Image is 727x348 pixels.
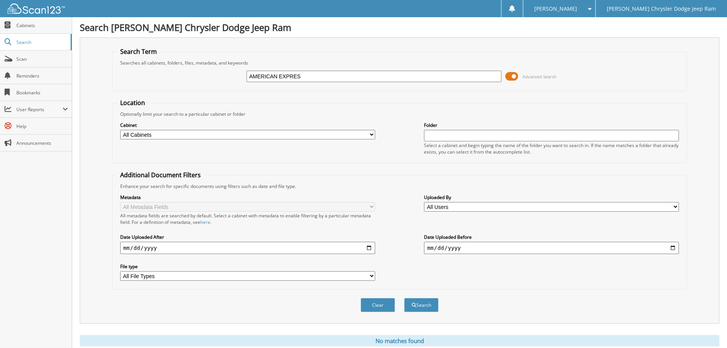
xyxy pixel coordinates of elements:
[120,242,375,254] input: start
[16,89,68,96] span: Bookmarks
[424,122,679,128] label: Folder
[116,183,683,189] div: Enhance your search for specific documents using filters such as date and file type.
[607,6,716,11] span: [PERSON_NAME] Chrysler Dodge Jeep Ram
[116,111,683,117] div: Optionally limit your search to a particular cabinet or folder
[534,6,577,11] span: [PERSON_NAME]
[120,122,375,128] label: Cabinet
[16,39,67,45] span: Search
[404,298,438,312] button: Search
[120,263,375,270] label: File type
[200,219,210,225] a: here
[16,22,68,29] span: Cabinets
[116,47,161,56] legend: Search Term
[16,73,68,79] span: Reminders
[120,194,375,201] label: Metadata
[424,194,679,201] label: Uploaded By
[424,242,679,254] input: end
[116,60,683,66] div: Searches all cabinets, folders, files, metadata, and keywords
[116,171,205,179] legend: Additional Document Filters
[16,123,68,129] span: Help
[16,106,63,113] span: User Reports
[8,3,65,14] img: scan123-logo-white.svg
[16,140,68,146] span: Announcements
[80,21,719,34] h1: Search [PERSON_NAME] Chrysler Dodge Jeep Ram
[16,56,68,62] span: Scan
[424,142,679,155] div: Select a cabinet and begin typing the name of the folder you want to search in. If the name match...
[522,74,556,79] span: Advanced Search
[424,234,679,240] label: Date Uploaded Before
[361,298,395,312] button: Clear
[80,335,719,346] div: No matches found
[116,99,149,107] legend: Location
[120,212,375,225] div: All metadata fields are searched by default. Select a cabinet with metadata to enable filtering b...
[120,234,375,240] label: Date Uploaded After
